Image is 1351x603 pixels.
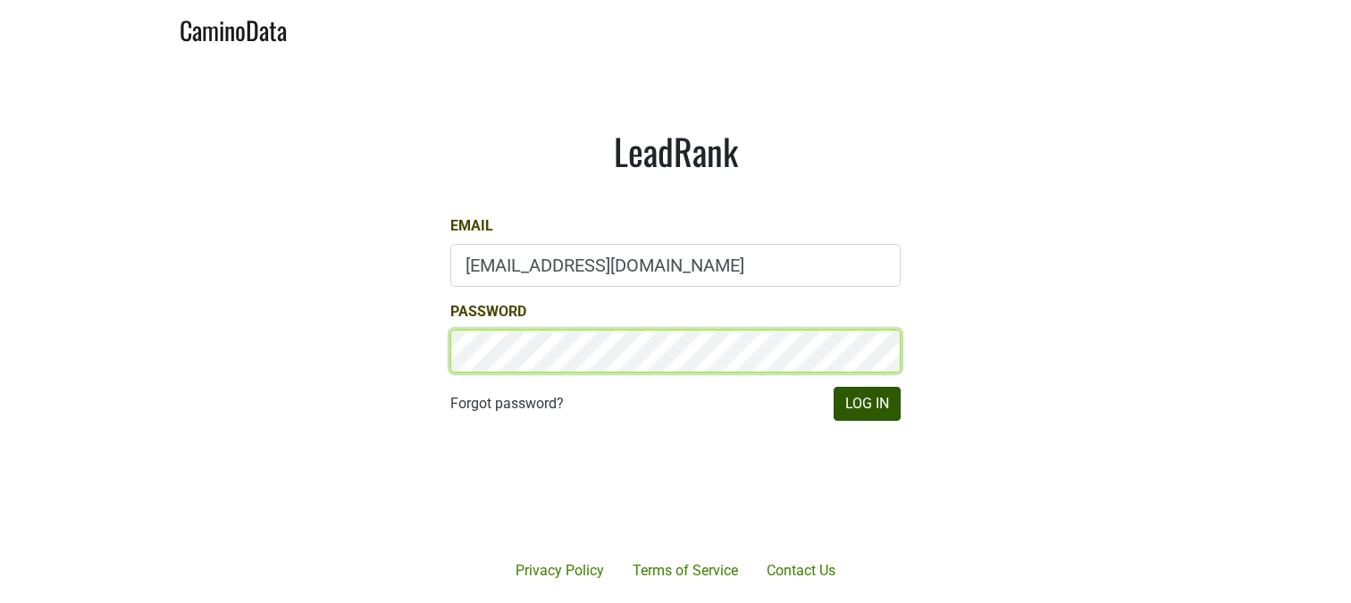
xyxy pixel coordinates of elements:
h1: LeadRank [450,130,901,172]
button: Log In [834,387,901,421]
label: Email [450,215,493,237]
a: Terms of Service [618,553,752,589]
a: Contact Us [752,553,850,589]
label: Password [450,301,526,322]
a: CaminoData [180,7,287,49]
a: Forgot password? [450,393,564,415]
a: Privacy Policy [501,553,618,589]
